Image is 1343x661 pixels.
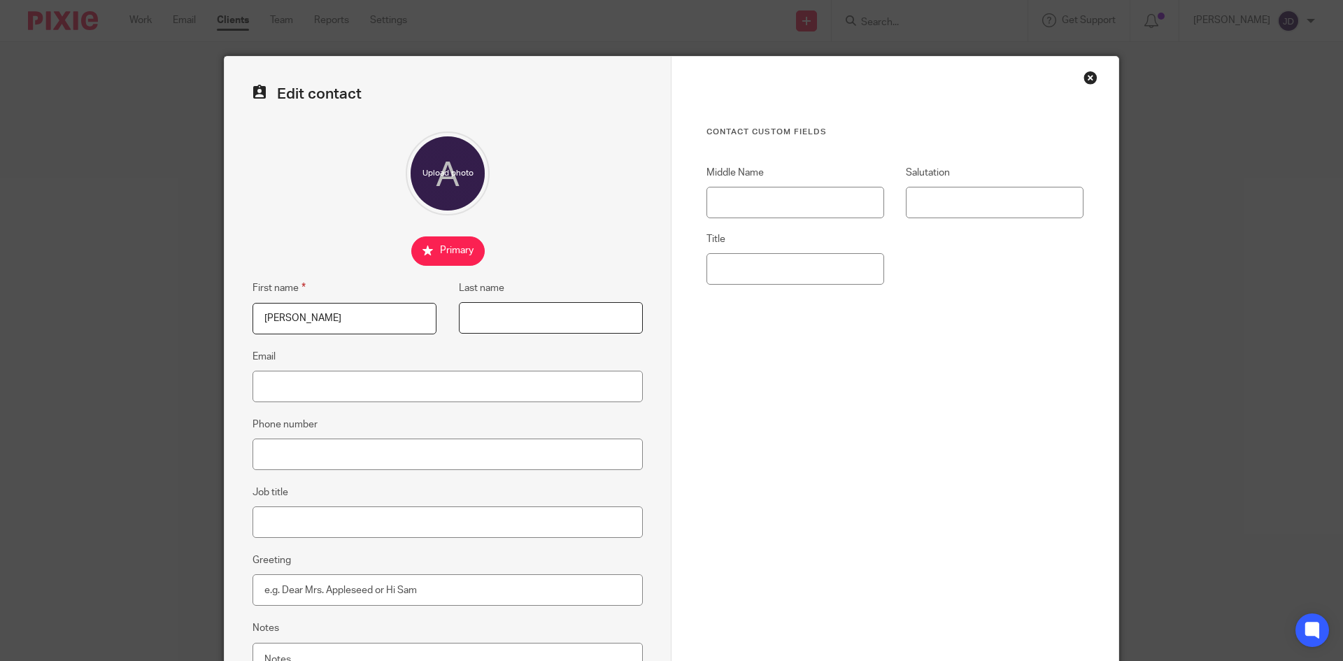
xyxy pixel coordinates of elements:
label: Notes [253,621,279,635]
h2: Edit contact [253,85,643,104]
label: Salutation [906,166,1083,180]
h3: Contact Custom fields [706,127,1083,138]
label: First name [253,280,306,296]
div: Close this dialog window [1083,71,1097,85]
label: Job title [253,485,288,499]
label: Phone number [253,418,318,432]
label: Title [706,232,884,246]
input: e.g. Dear Mrs. Appleseed or Hi Sam [253,574,643,606]
label: Greeting [253,553,291,567]
label: Email [253,350,276,364]
label: Middle Name [706,166,884,180]
label: Last name [459,281,504,295]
